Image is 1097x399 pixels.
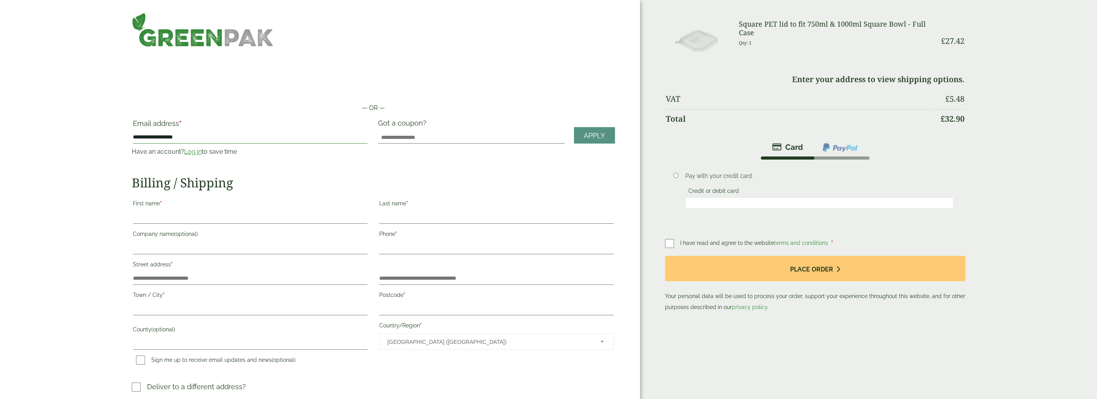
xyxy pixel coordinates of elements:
a: privacy policy [732,304,767,310]
iframe: Secure card payment input frame [687,199,951,207]
span: Country/Region [379,333,614,350]
label: Sign me up to receive email updates and news [133,357,299,365]
img: GreenPak Supplies [132,13,274,47]
label: Country/Region [379,320,614,333]
small: Qty: 1 [739,40,752,46]
span: I have read and agree to the website [680,240,830,246]
span: (optional) [272,357,296,363]
span: £ [941,113,945,124]
h2: Billing / Shipping [132,175,615,190]
abbr: required [403,292,405,298]
abbr: required [406,200,408,207]
label: Postcode [379,289,614,303]
label: Last name [379,198,614,211]
bdi: 5.48 [945,93,964,104]
label: Credit or debit card [685,188,742,196]
label: Phone [379,228,614,242]
label: Got a coupon? [378,119,430,131]
td: Enter your address to view shipping options. [666,70,964,89]
img: stripe.png [772,142,803,152]
abbr: required [171,261,173,268]
a: terms and conditions [774,240,828,246]
bdi: 27.42 [941,36,964,46]
abbr: required [160,200,162,207]
label: Email address [133,120,367,131]
span: United Kingdom (UK) [387,334,590,350]
input: Sign me up to receive email updates and news(optional) [136,356,145,365]
p: — OR — [132,103,615,113]
abbr: required [179,119,181,128]
th: VAT [666,90,935,108]
span: (optional) [174,231,198,237]
abbr: required [395,231,397,237]
img: ppcp-gateway.png [822,142,858,153]
h3: Square PET lid to fit 750ml & 1000ml Square Bowl - Full Case [739,20,935,37]
abbr: required [420,322,422,329]
span: (optional) [151,326,175,332]
abbr: required [831,240,833,246]
bdi: 32.90 [941,113,964,124]
a: Apply [574,127,615,144]
button: Place order [665,256,965,281]
iframe: Secure payment button frame [132,78,615,94]
span: £ [941,36,945,46]
span: £ [945,93,950,104]
p: Deliver to a different address? [147,381,246,392]
label: First name [133,198,367,211]
abbr: required [163,292,165,298]
p: Pay with your credit card. [685,172,953,180]
label: Town / City [133,289,367,303]
label: Company name [133,228,367,242]
p: Have an account? to save time [132,147,369,156]
span: Apply [584,131,605,140]
label: County [133,324,367,337]
a: Log in [184,148,202,155]
th: Total [666,109,935,128]
p: Your personal data will be used to process your order, support your experience throughout this we... [665,256,965,313]
label: Street address [133,259,367,272]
